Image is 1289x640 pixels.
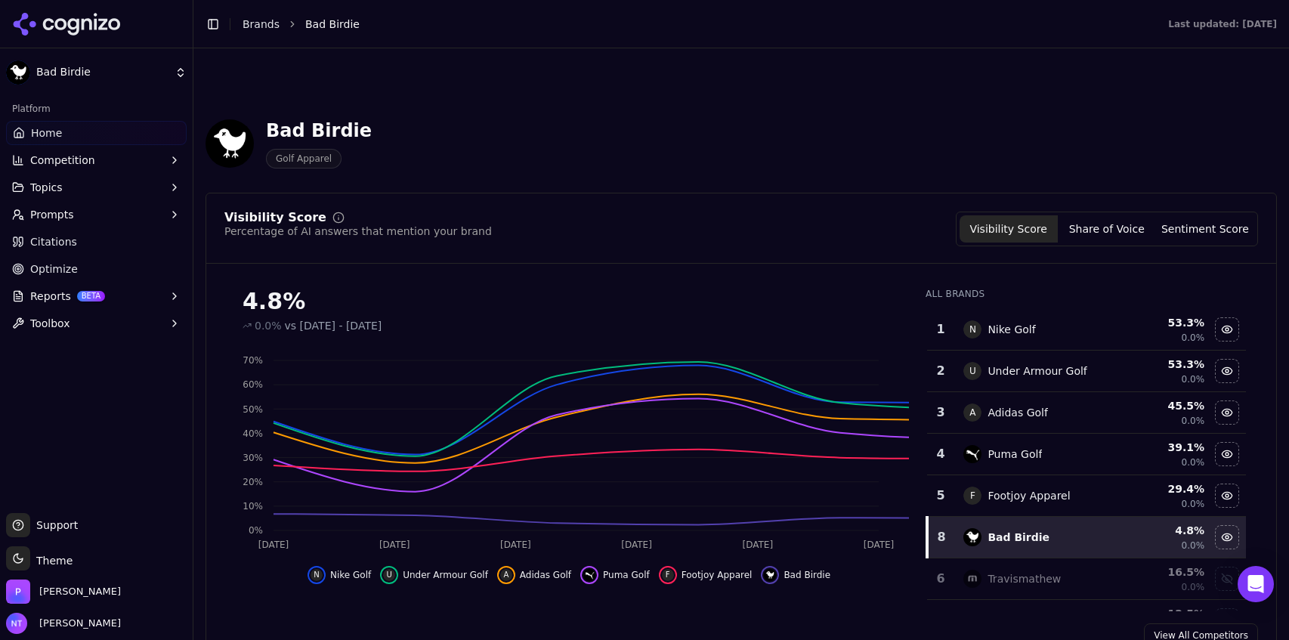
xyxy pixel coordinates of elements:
[933,320,948,339] div: 1
[6,60,30,85] img: Bad Birdie
[243,17,1138,32] nav: breadcrumb
[926,288,1246,300] div: All Brands
[30,153,95,168] span: Competition
[243,18,280,30] a: Brands
[330,569,371,581] span: Nike Golf
[380,566,488,584] button: Hide under armour golf data
[6,175,187,199] button: Topics
[30,261,78,277] span: Optimize
[285,318,382,333] span: vs [DATE] - [DATE]
[1123,481,1204,496] div: 29.4 %
[1123,398,1204,413] div: 45.5 %
[927,309,1246,351] tr: 1NNike Golf53.3%0.0%Hide nike golf data
[243,453,263,463] tspan: 30%
[659,566,753,584] button: Hide footjoy apparel data
[206,119,254,168] img: Bad Birdie
[1215,567,1239,591] button: Show travismathew data
[933,403,948,422] div: 3
[30,180,63,195] span: Topics
[33,617,121,630] span: [PERSON_NAME]
[988,405,1048,420] div: Adidas Golf
[935,528,948,546] div: 8
[580,566,650,584] button: Hide puma golf data
[30,555,73,567] span: Theme
[933,362,948,380] div: 2
[988,488,1070,503] div: Footjoy Apparel
[682,569,753,581] span: Footjoy Apparel
[30,518,78,533] span: Support
[6,580,121,604] button: Open organization switcher
[243,428,263,439] tspan: 40%
[963,487,981,505] span: F
[933,445,948,463] div: 4
[243,288,895,315] div: 4.8%
[243,477,263,487] tspan: 20%
[520,569,571,581] span: Adidas Golf
[988,363,1087,379] div: Under Armour Golf
[30,234,77,249] span: Citations
[1168,18,1277,30] div: Last updated: [DATE]
[933,487,948,505] div: 5
[6,121,187,145] a: Home
[6,203,187,227] button: Prompts
[743,540,774,550] tspan: [DATE]
[927,351,1246,392] tr: 2UUnder Armour Golf53.3%0.0%Hide under armour golf data
[864,540,895,550] tspan: [DATE]
[266,149,342,169] span: Golf Apparel
[311,569,323,581] span: N
[1123,606,1204,621] div: 12.5 %
[1215,608,1239,632] button: Show peter millar data
[6,613,27,634] img: Nate Tower
[249,525,263,536] tspan: 0%
[960,215,1058,243] button: Visibility Score
[6,230,187,254] a: Citations
[6,613,121,634] button: Open user button
[1182,332,1205,344] span: 0.0%
[1182,540,1205,552] span: 0.0%
[243,355,263,366] tspan: 70%
[255,318,282,333] span: 0.0%
[1182,373,1205,385] span: 0.0%
[6,257,187,281] a: Optimize
[933,570,948,588] div: 6
[305,17,360,32] span: Bad Birdie
[1123,440,1204,455] div: 39.1 %
[1215,400,1239,425] button: Hide adidas golf data
[927,517,1246,558] tr: 8bad birdieBad Birdie4.8%0.0%Hide bad birdie data
[988,530,1049,545] div: Bad Birdie
[6,580,30,604] img: Perrill
[662,569,674,581] span: F
[988,322,1035,337] div: Nike Golf
[6,148,187,172] button: Competition
[963,362,981,380] span: U
[583,569,595,581] img: puma golf
[266,119,372,143] div: Bad Birdie
[621,540,652,550] tspan: [DATE]
[497,566,571,584] button: Hide adidas golf data
[1238,566,1274,602] div: Open Intercom Messenger
[927,475,1246,517] tr: 5FFootjoy Apparel29.4%0.0%Hide footjoy apparel data
[30,289,71,304] span: Reports
[1215,317,1239,342] button: Hide nike golf data
[30,316,70,331] span: Toolbox
[243,501,263,512] tspan: 10%
[243,404,263,415] tspan: 50%
[927,392,1246,434] tr: 3AAdidas Golf45.5%0.0%Hide adidas golf data
[403,569,488,581] span: Under Armour Golf
[963,320,981,339] span: N
[1215,359,1239,383] button: Hide under armour golf data
[927,558,1246,600] tr: 6travismathewTravismathew16.5%0.0%Show travismathew data
[1123,357,1204,372] div: 53.3 %
[963,528,981,546] img: bad birdie
[77,291,105,301] span: BETA
[988,447,1042,462] div: Puma Golf
[258,540,289,550] tspan: [DATE]
[1058,215,1156,243] button: Share of Voice
[1156,215,1254,243] button: Sentiment Score
[6,284,187,308] button: ReportsBETA
[500,540,531,550] tspan: [DATE]
[224,212,326,224] div: Visibility Score
[1182,415,1205,427] span: 0.0%
[1215,525,1239,549] button: Hide bad birdie data
[764,569,776,581] img: bad birdie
